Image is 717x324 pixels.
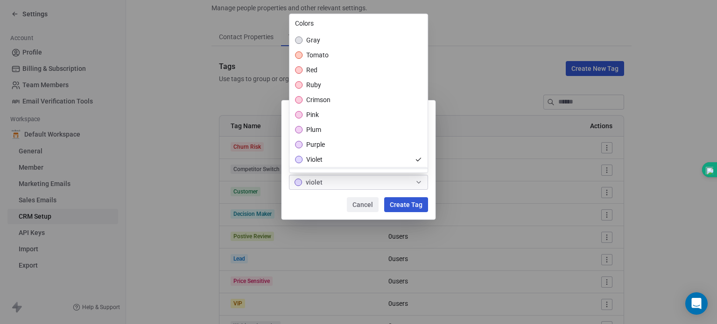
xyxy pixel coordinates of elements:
span: purple [306,140,325,149]
span: tomato [306,50,329,60]
span: plum [306,125,321,134]
span: violet [306,155,323,164]
span: red [306,65,317,75]
span: pink [306,110,319,119]
span: gray [306,35,320,45]
span: crimson [306,95,330,104]
span: Colors [295,20,314,27]
span: ruby [306,80,321,90]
